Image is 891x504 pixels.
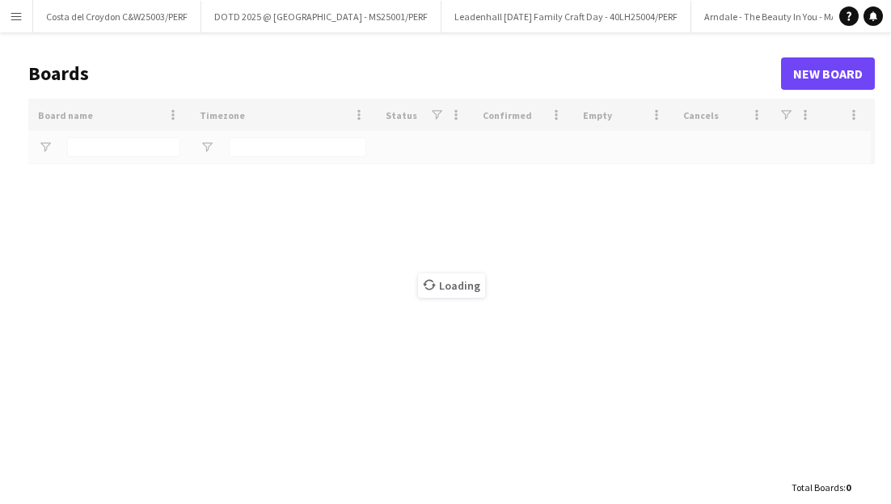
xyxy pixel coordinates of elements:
a: New Board [781,57,875,90]
button: Costa del Croydon C&W25003/PERF [33,1,201,32]
span: Loading [418,273,485,298]
button: DOTD 2025 @ [GEOGRAPHIC_DATA] - MS25001/PERF [201,1,441,32]
span: 0 [846,481,851,493]
h1: Boards [28,61,781,86]
span: Total Boards [792,481,843,493]
button: Leadenhall [DATE] Family Craft Day - 40LH25004/PERF [441,1,691,32]
div: : [792,472,851,503]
